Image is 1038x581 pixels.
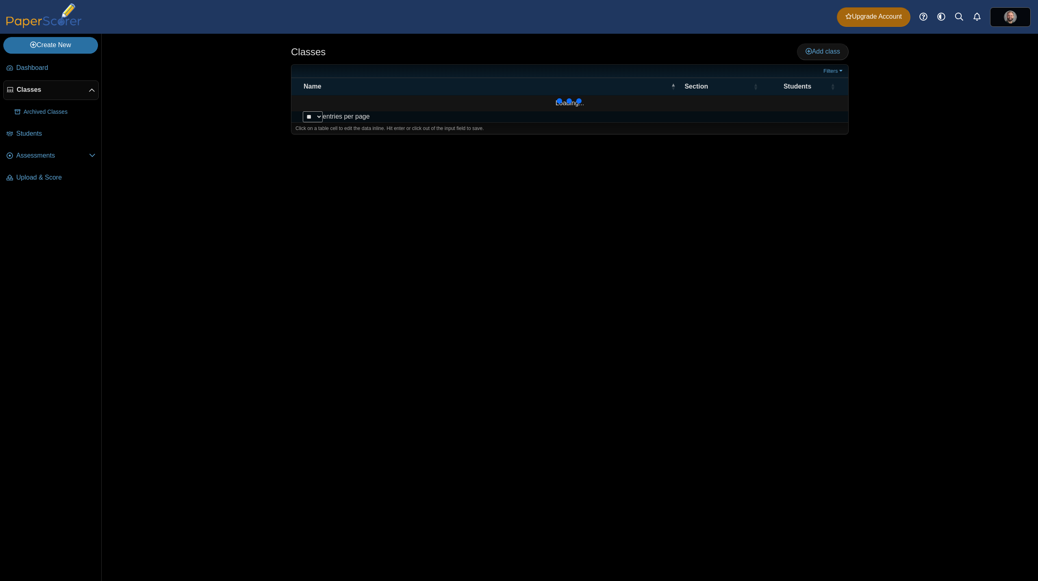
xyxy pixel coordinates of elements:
a: Upload & Score [3,168,99,188]
span: Assessments [16,151,89,160]
span: Students [784,83,811,90]
a: Archived Classes [11,102,99,122]
a: Assessments [3,146,99,166]
label: entries per page [323,113,370,120]
a: Alerts [968,8,986,26]
td: Loading... [291,95,848,111]
a: Upgrade Account [837,7,910,27]
a: Students [3,124,99,144]
a: Filters [821,67,846,75]
a: Classes [3,80,99,100]
span: Name : Activate to invert sorting [671,78,675,95]
span: Students [16,129,96,138]
a: Dashboard [3,59,99,78]
a: Create New [3,37,98,53]
span: Name [304,83,321,90]
span: Add class [806,48,840,55]
span: Dashboard [16,63,96,72]
span: Section [684,83,708,90]
img: ps.tlhBEEblj2Xb82sh [1004,11,1017,24]
span: Upload & Score [16,173,96,182]
div: Click on a table cell to edit the data inline. Hit enter or click out of the input field to save. [291,122,848,134]
span: Classes [17,85,89,94]
span: Students : Activate to sort [830,78,835,95]
a: Add class [797,43,849,60]
span: Archived Classes [24,108,96,116]
span: Beau Runyan [1004,11,1017,24]
a: ps.tlhBEEblj2Xb82sh [990,7,1031,27]
span: Upgrade Account [845,12,902,21]
span: Section : Activate to sort [753,78,758,95]
a: PaperScorer [3,22,85,29]
h1: Classes [291,45,326,59]
img: PaperScorer [3,3,85,28]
